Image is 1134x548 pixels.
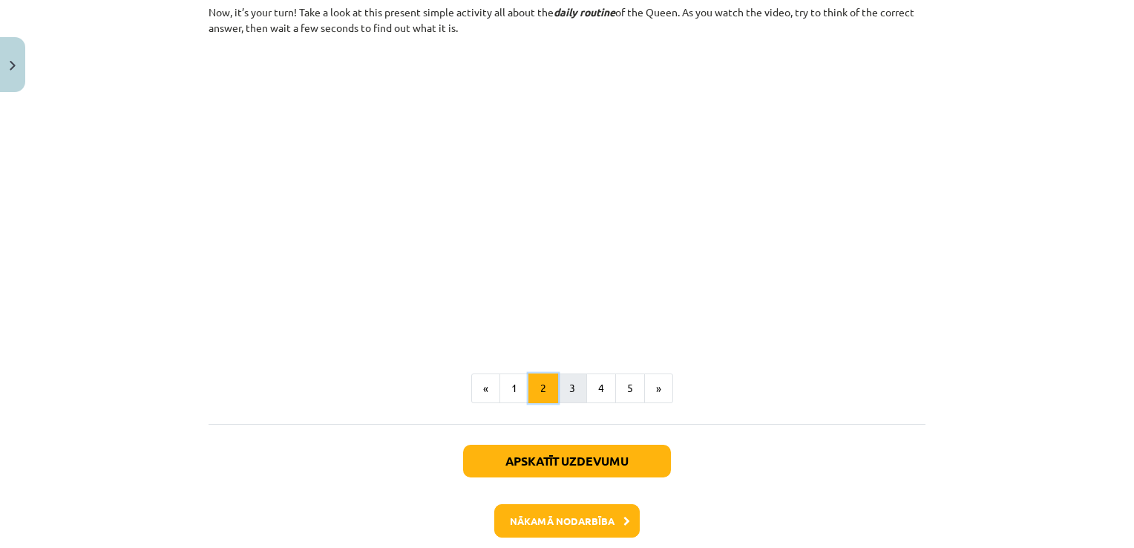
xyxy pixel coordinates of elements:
button: » [644,374,673,403]
nav: Page navigation example [209,374,925,403]
button: 4 [586,374,616,403]
button: 2 [528,374,558,403]
p: Now, it’s your turn! Take a look at this present simple activity all about the of the Queen. As y... [209,4,925,36]
button: « [471,374,500,403]
button: 3 [557,374,587,403]
button: Nākamā nodarbība [494,504,640,538]
button: 1 [499,374,529,403]
button: 5 [615,374,645,403]
button: Apskatīt uzdevumu [463,445,671,477]
img: icon-close-lesson-0947bae3869378f0d4975bcd49f059093ad1ed9edebbc8119c70593378902aed.svg [10,61,16,71]
i: daily routine [554,5,615,19]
